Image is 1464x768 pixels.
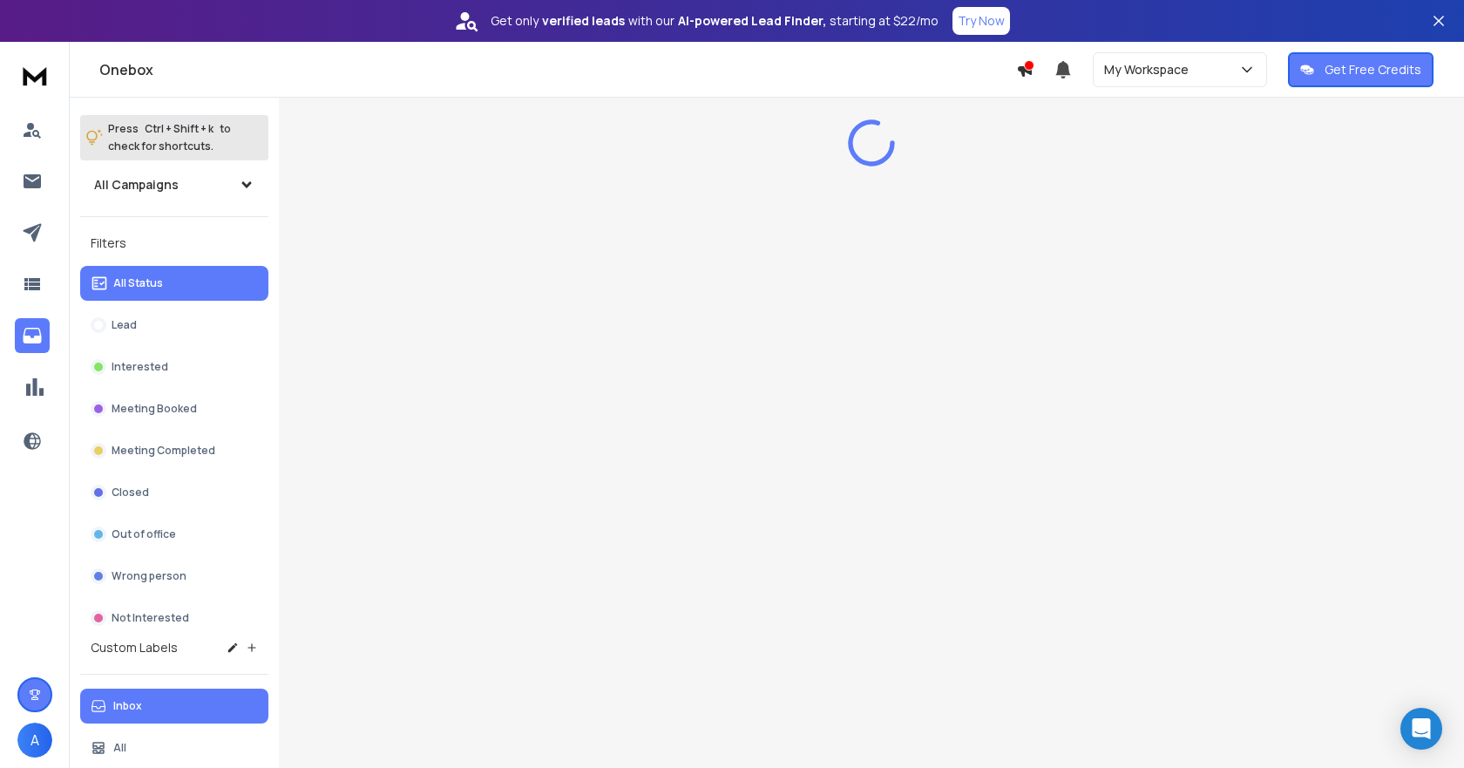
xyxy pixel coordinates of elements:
img: logo [17,59,52,92]
button: All Campaigns [80,167,268,202]
button: All [80,731,268,765]
h3: Custom Labels [91,639,178,656]
p: Get only with our starting at $22/mo [491,12,939,30]
p: Get Free Credits [1325,61,1421,78]
button: Meeting Booked [80,391,268,426]
button: Get Free Credits [1288,52,1433,87]
p: Interested [112,360,168,374]
p: Inbox [113,699,142,713]
p: Out of office [112,527,176,541]
button: Interested [80,350,268,384]
span: Ctrl + Shift + k [142,119,216,139]
button: Inbox [80,689,268,724]
div: Open Intercom Messenger [1400,708,1442,750]
button: Lead [80,308,268,343]
button: A [17,723,52,758]
p: Meeting Booked [112,402,197,416]
p: Not Interested [112,611,189,625]
button: Wrong person [80,559,268,594]
p: Lead [112,318,137,332]
p: Meeting Completed [112,444,215,458]
button: Closed [80,475,268,510]
button: Meeting Completed [80,433,268,468]
button: Not Interested [80,601,268,635]
button: Try Now [952,7,1010,35]
p: Wrong person [112,569,186,583]
p: My Workspace [1104,61,1196,78]
p: Closed [112,486,149,500]
p: Try Now [958,12,1005,30]
h1: Onebox [99,59,1016,80]
p: All Status [113,276,163,290]
strong: AI-powered Lead Finder, [678,12,826,30]
strong: verified leads [542,12,625,30]
h1: All Campaigns [94,176,179,194]
h3: Filters [80,231,268,255]
p: All [113,741,126,755]
p: Press to check for shortcuts. [108,120,231,155]
button: All Status [80,266,268,301]
button: Out of office [80,517,268,552]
